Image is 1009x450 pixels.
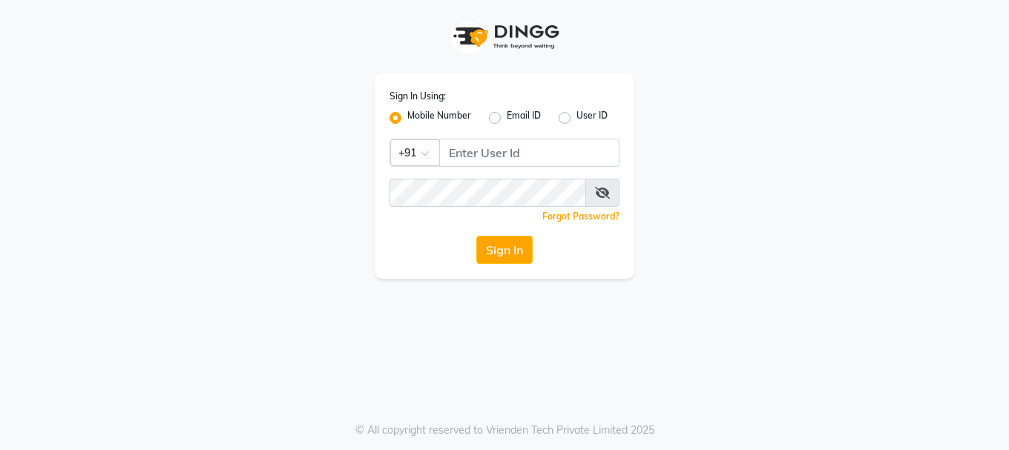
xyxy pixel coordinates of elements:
[576,109,608,127] label: User ID
[476,236,533,264] button: Sign In
[507,109,541,127] label: Email ID
[439,139,619,167] input: Username
[445,15,564,59] img: logo1.svg
[542,211,619,222] a: Forgot Password?
[390,90,446,103] label: Sign In Using:
[407,109,471,127] label: Mobile Number
[390,179,586,207] input: Username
